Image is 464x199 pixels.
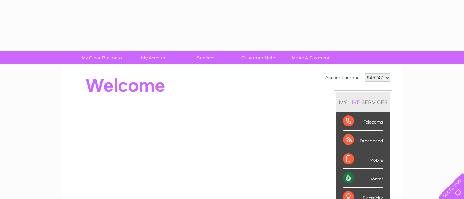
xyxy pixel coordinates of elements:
div: MY SERVICES [336,92,390,112]
div: Broadband [343,131,383,150]
div: LIVE [347,99,362,105]
a: Make A Payment [282,51,339,64]
div: Water [343,169,383,188]
td: Account number [324,72,363,83]
a: My Account [126,51,182,64]
a: Services [178,51,235,64]
div: Mobile [343,150,383,169]
a: Customer Help [230,51,287,64]
div: Telecoms [343,112,383,131]
a: My Clear Business [73,51,130,64]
